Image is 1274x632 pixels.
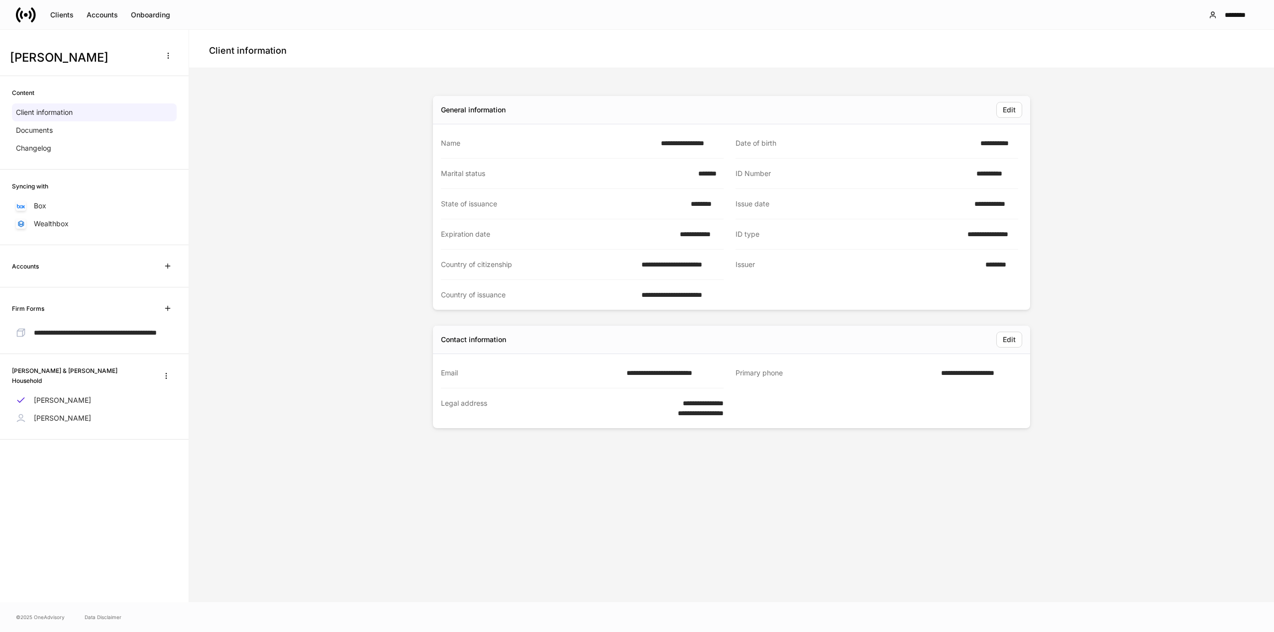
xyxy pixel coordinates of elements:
div: Primary phone [736,368,935,378]
a: Wealthbox [12,215,177,233]
p: Documents [16,125,53,135]
a: [PERSON_NAME] [12,391,177,409]
div: Legal address [441,398,656,418]
h4: Client information [209,45,287,57]
p: Changelog [16,143,51,153]
a: [PERSON_NAME] [12,409,177,427]
button: Accounts [80,7,124,23]
div: Country of citizenship [441,260,636,270]
div: Onboarding [131,11,170,18]
h6: Accounts [12,262,39,271]
button: Edit [996,102,1022,118]
img: oYqM9ojoZLfzCHUefNbBcWHcyDPbQKagtYciMC8pFl3iZXy3dU33Uwy+706y+0q2uJ1ghNQf2OIHrSh50tUd9HaB5oMc62p0G... [17,204,25,208]
button: Clients [44,7,80,23]
div: Country of issuance [441,290,636,300]
div: ID type [736,229,961,239]
button: Edit [996,332,1022,348]
p: Box [34,201,46,211]
h6: Firm Forms [12,304,44,313]
div: State of issuance [441,199,685,209]
p: [PERSON_NAME] [34,395,91,405]
div: Clients [50,11,74,18]
div: Contact information [441,335,506,345]
div: Edit [1003,106,1016,113]
p: [PERSON_NAME] [34,413,91,423]
h6: Content [12,88,34,97]
div: General information [441,105,506,115]
div: Accounts [87,11,118,18]
button: Onboarding [124,7,177,23]
a: Data Disclaimer [85,613,121,621]
a: Box [12,197,177,215]
a: Changelog [12,139,177,157]
div: Edit [1003,336,1016,343]
div: Name [441,138,655,148]
div: Date of birth [736,138,974,148]
h6: Syncing with [12,181,48,191]
div: Email [441,368,621,378]
a: Client information [12,103,177,121]
span: © 2025 OneAdvisory [16,613,65,621]
h6: [PERSON_NAME] & [PERSON_NAME] Household [12,366,148,385]
div: Expiration date [441,229,674,239]
p: Wealthbox [34,219,69,229]
div: Marital status [441,169,692,179]
div: Issuer [736,260,979,270]
div: ID Number [736,169,970,179]
h3: [PERSON_NAME] [10,50,154,66]
a: Documents [12,121,177,139]
div: Issue date [736,199,968,209]
p: Client information [16,107,73,117]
